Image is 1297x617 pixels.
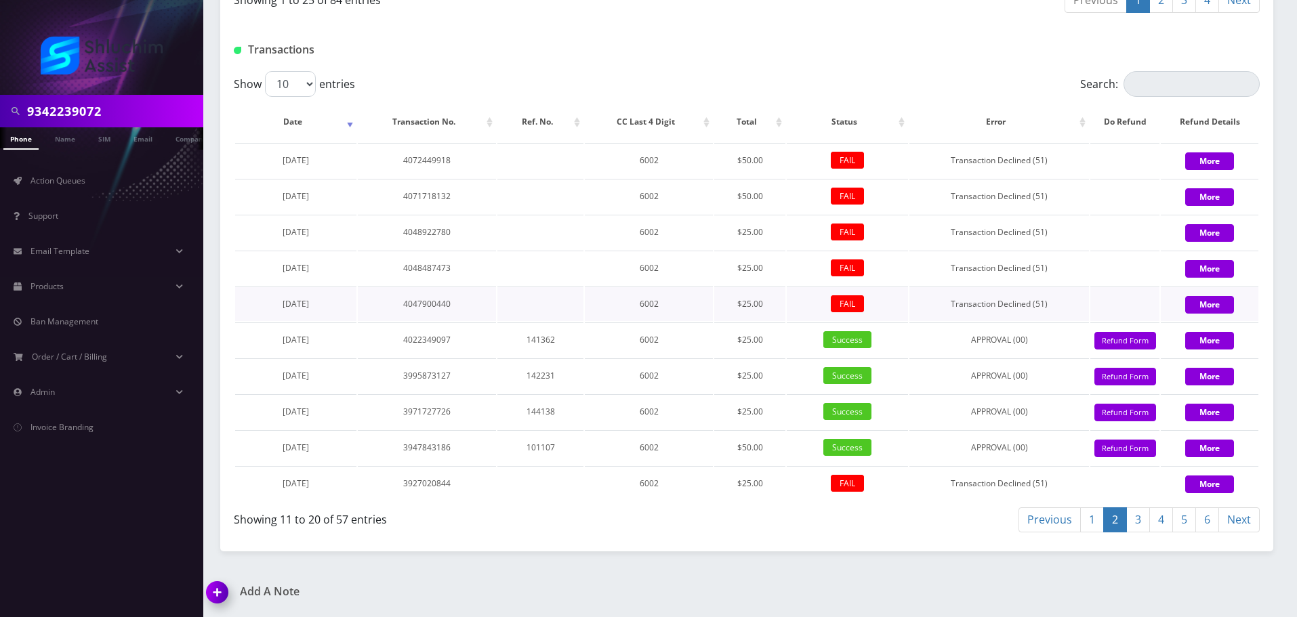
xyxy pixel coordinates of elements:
[265,71,316,97] select: Showentries
[823,331,871,348] span: Success
[714,143,785,177] td: $50.00
[909,322,1089,357] td: APPROVAL (00)
[909,394,1089,429] td: APPROVAL (00)
[909,102,1089,142] th: Error: activate to sort column ascending
[30,421,94,433] span: Invoice Branding
[283,477,309,489] span: [DATE]
[585,322,713,357] td: 6002
[1094,440,1156,458] button: Refund Form
[28,210,58,221] span: Support
[1018,507,1081,532] a: Previous
[358,286,496,321] td: 4047900440
[585,102,713,142] th: CC Last 4 Digit: activate to sort column ascending
[714,286,785,321] td: $25.00
[27,98,200,124] input: Search in Company
[283,262,309,274] span: [DATE]
[714,102,785,142] th: Total: activate to sort column ascending
[714,322,785,357] td: $25.00
[30,175,85,186] span: Action Queues
[497,394,583,429] td: 144138
[909,358,1089,393] td: APPROVAL (00)
[1185,296,1234,314] button: More
[823,367,871,384] span: Success
[41,37,163,75] img: Shluchim Assist
[497,430,583,465] td: 101107
[585,215,713,249] td: 6002
[831,224,864,240] span: FAIL
[30,280,64,292] span: Products
[823,403,871,420] span: Success
[831,188,864,205] span: FAIL
[358,466,496,501] td: 3927020844
[235,102,356,142] th: Date: activate to sort column ascending
[283,334,309,345] span: [DATE]
[234,506,737,528] div: Showing 11 to 20 of 57 entries
[358,358,496,393] td: 3995873127
[1185,368,1234,385] button: More
[787,102,908,142] th: Status: activate to sort column ascending
[48,127,82,148] a: Name
[1185,440,1234,457] button: More
[358,394,496,429] td: 3971727726
[1149,507,1173,532] a: 4
[714,251,785,285] td: $25.00
[585,251,713,285] td: 6002
[1218,507,1260,532] a: Next
[831,259,864,276] span: FAIL
[30,245,89,257] span: Email Template
[585,179,713,213] td: 6002
[714,430,785,465] td: $50.00
[585,466,713,501] td: 6002
[1080,71,1260,97] label: Search:
[909,143,1089,177] td: Transaction Declined (51)
[714,215,785,249] td: $25.00
[283,190,309,202] span: [DATE]
[497,322,583,357] td: 141362
[1195,507,1219,532] a: 6
[234,71,355,97] label: Show entries
[1185,152,1234,170] button: More
[909,251,1089,285] td: Transaction Declined (51)
[30,316,98,327] span: Ban Management
[207,585,737,598] a: Add A Note
[1094,332,1156,350] button: Refund Form
[909,215,1089,249] td: Transaction Declined (51)
[283,298,309,310] span: [DATE]
[823,439,871,456] span: Success
[909,286,1089,321] td: Transaction Declined (51)
[1185,224,1234,242] button: More
[909,466,1089,501] td: Transaction Declined (51)
[234,43,562,56] h1: Transactions
[585,143,713,177] td: 6002
[358,322,496,357] td: 4022349097
[585,394,713,429] td: 6002
[831,475,864,492] span: FAIL
[585,430,713,465] td: 6002
[30,386,55,398] span: Admin
[234,47,241,54] img: Transactions
[831,152,864,169] span: FAIL
[1094,404,1156,422] button: Refund Form
[1172,507,1196,532] a: 5
[714,466,785,501] td: $25.00
[831,295,864,312] span: FAIL
[1103,507,1127,532] a: 2
[497,358,583,393] td: 142231
[909,430,1089,465] td: APPROVAL (00)
[714,358,785,393] td: $25.00
[91,127,117,148] a: SIM
[1126,507,1150,532] a: 3
[3,127,39,150] a: Phone
[714,179,785,213] td: $50.00
[127,127,159,148] a: Email
[1161,102,1258,142] th: Refund Details
[1185,332,1234,349] button: More
[283,154,309,166] span: [DATE]
[283,442,309,453] span: [DATE]
[358,143,496,177] td: 4072449918
[1185,260,1234,278] button: More
[283,406,309,417] span: [DATE]
[714,394,785,429] td: $25.00
[1185,475,1234,493] button: More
